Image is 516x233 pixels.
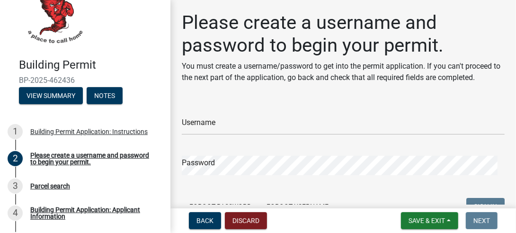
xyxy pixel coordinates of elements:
button: Forgot Password [182,198,259,215]
span: Save & Exit [409,217,445,224]
h4: Building Permit [19,58,163,72]
p: You must create a username/password to get into the permit application. If you can't proceed to t... [182,61,505,83]
button: Notes [87,87,123,104]
button: Forgot Username [259,198,336,215]
button: Back [189,212,221,229]
h1: Please create a username and password to begin your permit. [182,11,505,57]
div: Please create a username and password to begin your permit. [30,152,155,165]
button: View Summary [19,87,83,104]
div: 2 [8,151,23,166]
button: SIGN IN [466,198,505,215]
span: SIGN IN [474,203,497,210]
span: BP-2025-462436 [19,76,151,85]
span: Back [196,217,214,224]
div: 1 [8,124,23,139]
div: Building Permit Application: Instructions [30,128,148,135]
span: Next [473,217,490,224]
wm-modal-confirm: Summary [19,92,83,100]
div: Building Permit Application: Applicant Information [30,206,155,220]
div: Parcel search [30,183,70,189]
button: Save & Exit [401,212,458,229]
button: Next [466,212,498,229]
button: Discard [225,212,267,229]
div: 4 [8,206,23,221]
wm-modal-confirm: Notes [87,92,123,100]
div: 3 [8,179,23,194]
